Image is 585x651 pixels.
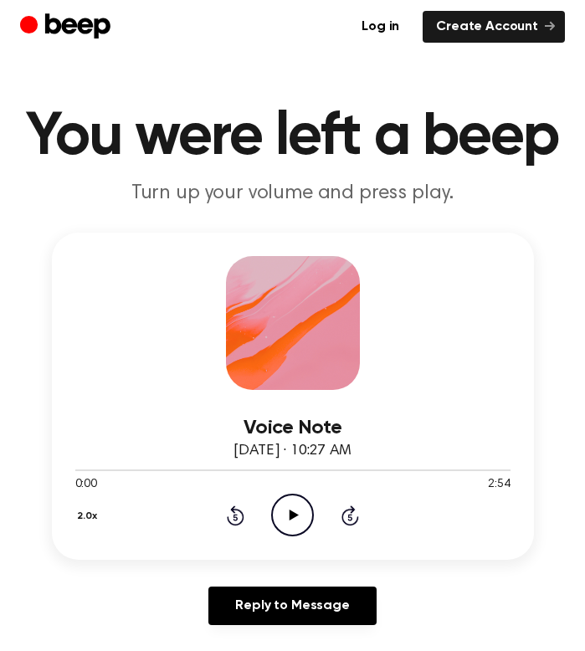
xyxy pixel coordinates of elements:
[233,443,351,459] span: [DATE] · 10:27 AM
[348,11,413,43] a: Log in
[20,181,565,206] p: Turn up your volume and press play.
[75,502,104,531] button: 2.0x
[75,417,511,439] h3: Voice Note
[20,11,115,44] a: Beep
[488,476,510,494] span: 2:54
[75,476,97,494] span: 0:00
[20,107,565,167] h1: You were left a beep
[208,587,376,625] a: Reply to Message
[423,11,565,43] a: Create Account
